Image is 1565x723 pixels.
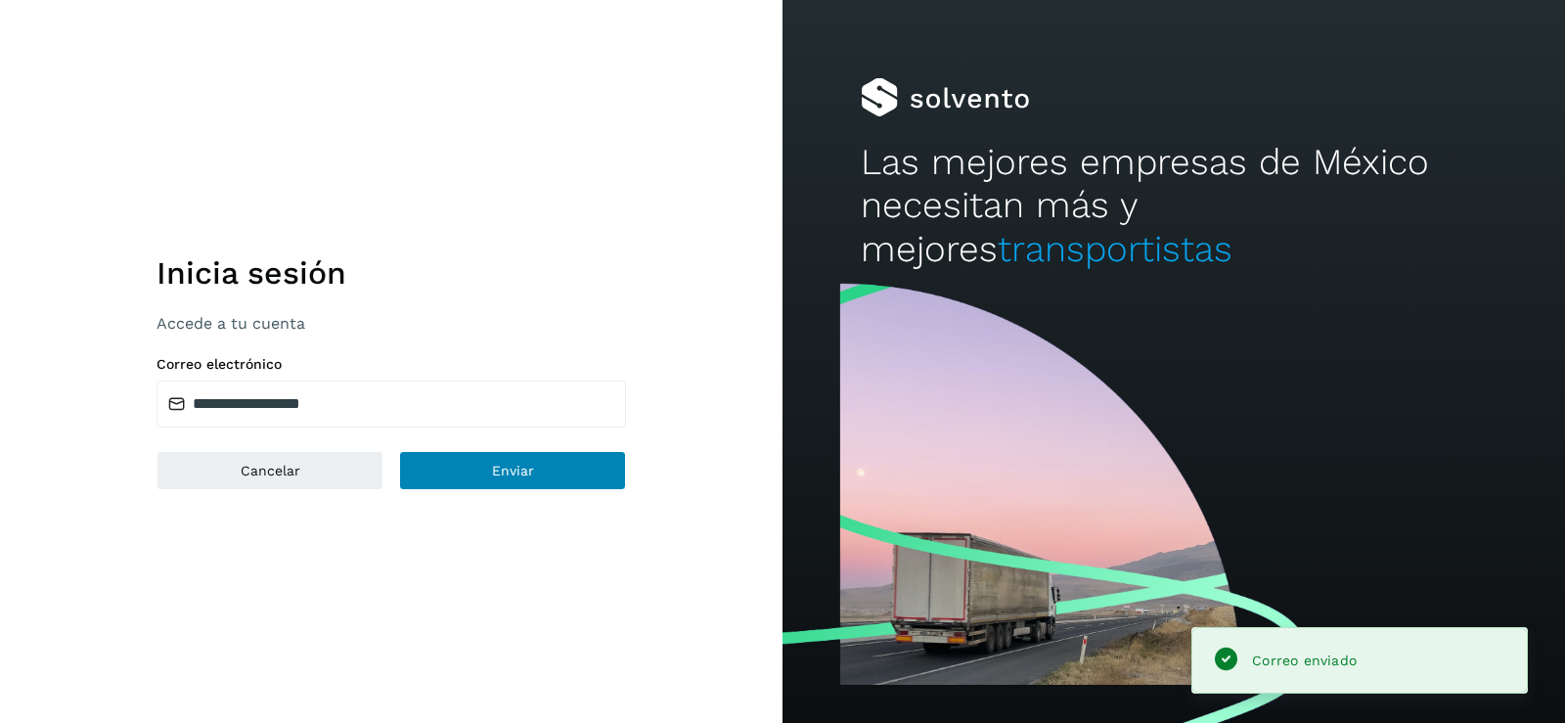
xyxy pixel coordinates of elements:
span: Enviar [492,464,534,477]
label: Correo electrónico [156,356,626,373]
h1: Inicia sesión [156,254,626,292]
span: transportistas [998,228,1232,270]
span: Cancelar [241,464,300,477]
span: Correo enviado [1252,653,1357,668]
p: Accede a tu cuenta [156,314,626,333]
h2: Las mejores empresas de México necesitan más y mejores [861,141,1487,271]
button: Cancelar [156,451,383,490]
button: Enviar [399,451,626,490]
